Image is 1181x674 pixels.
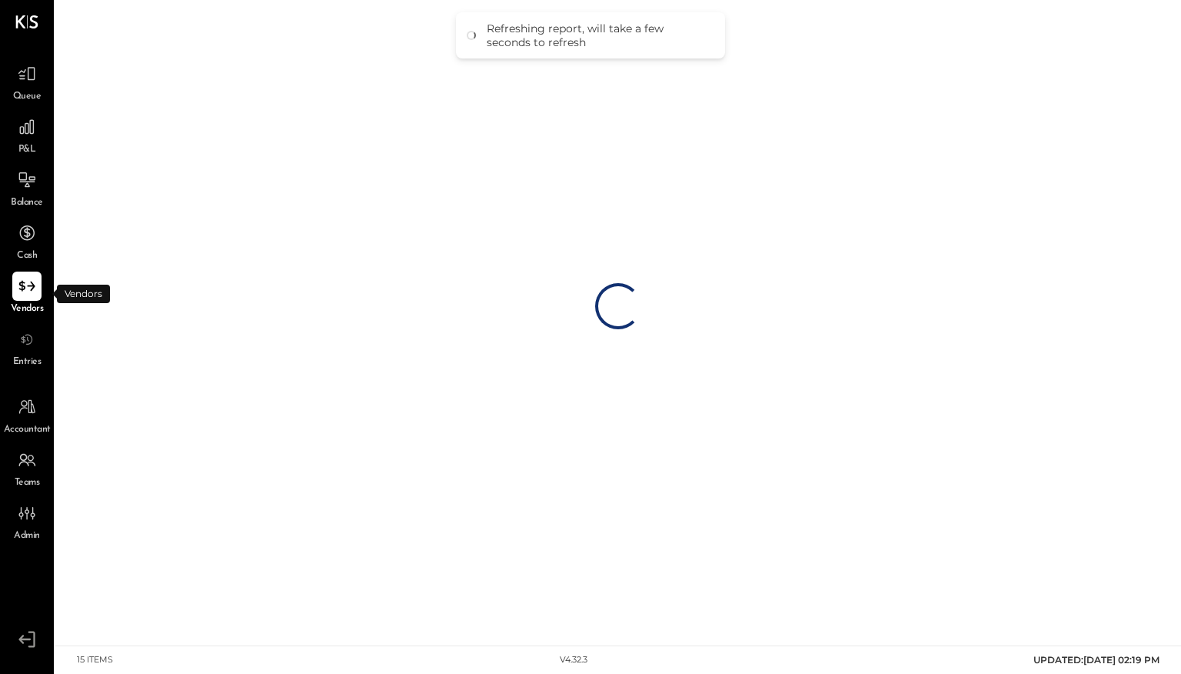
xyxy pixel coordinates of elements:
[1,325,53,369] a: Entries
[1033,654,1159,666] span: UPDATED: [DATE] 02:19 PM
[1,165,53,210] a: Balance
[487,22,710,49] div: Refreshing report, will take a few seconds to refresh
[1,272,53,316] a: Vendors
[13,90,42,104] span: Queue
[1,392,53,437] a: Accountant
[4,423,51,437] span: Accountant
[77,654,113,666] div: 15 items
[11,302,44,316] span: Vendors
[1,219,53,263] a: Cash
[15,476,40,490] span: Teams
[18,143,36,157] span: P&L
[17,249,37,263] span: Cash
[13,355,42,369] span: Entries
[1,112,53,157] a: P&L
[1,59,53,104] a: Queue
[1,445,53,490] a: Teams
[11,196,43,210] span: Balance
[57,285,110,303] div: Vendors
[560,654,587,666] div: v 4.32.3
[1,499,53,543] a: Admin
[14,529,40,543] span: Admin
